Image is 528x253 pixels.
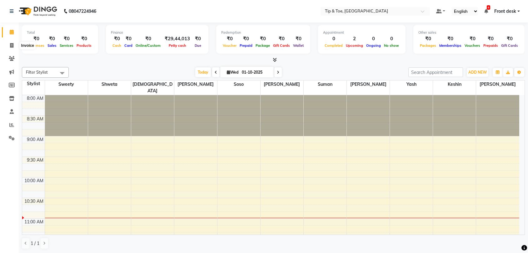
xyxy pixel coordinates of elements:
[27,35,46,42] div: ₹0
[254,43,271,48] span: Package
[26,95,45,102] div: 8:00 AM
[16,2,59,20] img: logo
[20,42,36,49] div: Invoice
[323,43,344,48] span: Completed
[111,30,203,35] div: Finance
[193,43,203,48] span: Due
[27,30,93,35] div: Total
[344,43,365,48] span: Upcoming
[484,8,488,14] a: 6
[123,43,134,48] span: Card
[476,80,519,88] span: [PERSON_NAME]
[174,80,217,88] span: [PERSON_NAME]
[23,178,45,184] div: 10:00 AM
[26,70,48,75] span: Filter Stylist
[382,43,401,48] span: No show
[58,43,75,48] span: Services
[468,70,487,75] span: ADD NEW
[418,30,520,35] div: Other sales
[304,80,346,88] span: Suman
[323,35,344,42] div: 0
[365,43,382,48] span: Ongoing
[238,43,254,48] span: Prepaid
[217,80,260,88] span: soso
[131,80,174,95] span: [DEMOGRAPHIC_DATA]
[463,35,482,42] div: ₹0
[418,43,438,48] span: Packages
[482,43,500,48] span: Prepaids
[75,43,93,48] span: Products
[58,35,75,42] div: ₹0
[192,35,203,42] div: ₹0
[433,80,476,88] span: Keshin
[134,43,162,48] span: Online/Custom
[467,68,488,77] button: ADD NEW
[221,30,305,35] div: Redemption
[240,68,271,77] input: 2025-10-01
[162,35,192,42] div: ₹29,44,013
[225,70,240,75] span: Wed
[221,43,238,48] span: Voucher
[26,157,45,163] div: 9:30 AM
[487,5,490,10] span: 6
[45,80,88,88] span: Sweety
[323,30,401,35] div: Appointment
[365,35,382,42] div: 0
[69,2,96,20] b: 08047224946
[123,35,134,42] div: ₹0
[111,35,123,42] div: ₹0
[26,116,45,122] div: 8:30 AM
[500,43,520,48] span: Gift Cards
[254,35,271,42] div: ₹0
[26,136,45,143] div: 9:00 AM
[46,35,58,42] div: ₹0
[482,35,500,42] div: ₹0
[347,80,390,88] span: [PERSON_NAME]
[46,43,58,48] span: Sales
[195,67,211,77] span: Today
[382,35,401,42] div: 0
[390,80,433,88] span: Yash
[463,43,482,48] span: Vouchers
[344,35,365,42] div: 2
[271,35,291,42] div: ₹0
[438,35,463,42] div: ₹0
[22,80,45,87] div: Stylist
[408,67,463,77] input: Search Appointment
[88,80,131,88] span: shweta
[111,43,123,48] span: Cash
[500,35,520,42] div: ₹0
[261,80,303,88] span: [PERSON_NAME]
[167,43,188,48] span: Petty cash
[271,43,291,48] span: Gift Cards
[291,43,305,48] span: Wallet
[418,35,438,42] div: ₹0
[75,35,93,42] div: ₹0
[221,35,238,42] div: ₹0
[134,35,162,42] div: ₹0
[438,43,463,48] span: Memberships
[494,8,516,15] span: Front desk
[291,35,305,42] div: ₹0
[238,35,254,42] div: ₹0
[31,240,39,247] span: 1 / 1
[23,219,45,225] div: 11:00 AM
[23,198,45,205] div: 10:30 AM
